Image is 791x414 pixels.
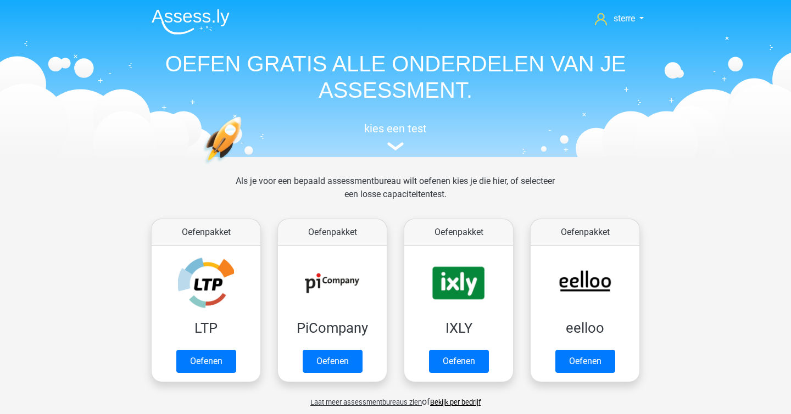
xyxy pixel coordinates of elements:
a: Bekijk per bedrijf [430,398,481,406]
h5: kies een test [143,122,648,135]
a: kies een test [143,122,648,151]
div: Als je voor een bepaald assessmentbureau wilt oefenen kies je die hier, of selecteer een losse ca... [227,175,564,214]
img: oefenen [203,116,284,216]
a: Oefenen [303,350,363,373]
span: Laat meer assessmentbureaus zien [310,398,422,406]
a: Oefenen [176,350,236,373]
a: Oefenen [429,350,489,373]
img: Assessly [152,9,230,35]
a: Oefenen [555,350,615,373]
a: sterre [591,12,648,25]
span: sterre [614,13,635,24]
div: of [143,387,648,409]
h1: OEFEN GRATIS ALLE ONDERDELEN VAN JE ASSESSMENT. [143,51,648,103]
img: assessment [387,142,404,150]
